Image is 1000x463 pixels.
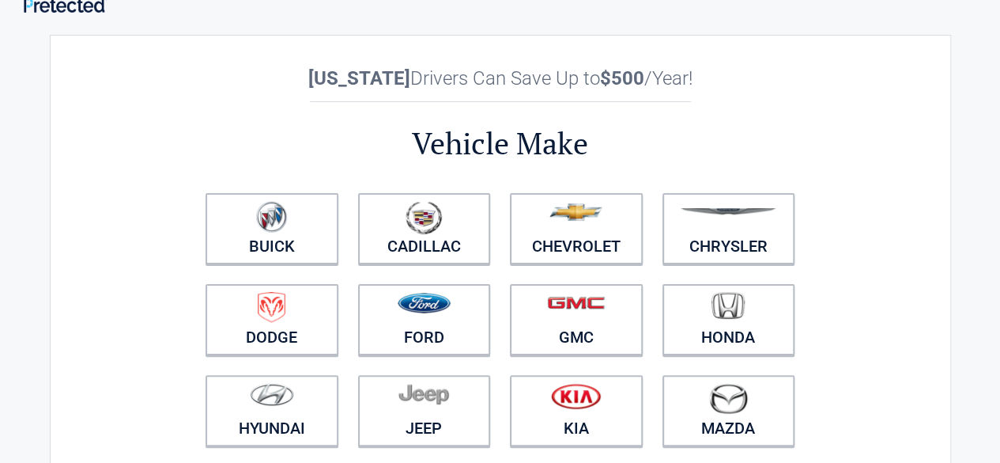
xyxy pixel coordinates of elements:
[250,383,294,406] img: hyundai
[358,284,491,355] a: Ford
[406,201,442,234] img: cadillac
[680,208,776,215] img: chrysler
[510,193,643,264] a: Chevrolet
[662,375,795,446] a: Mazda
[549,203,602,221] img: chevrolet
[547,296,605,309] img: gmc
[196,67,805,89] h2: Drivers Can Save Up to /Year
[510,284,643,355] a: GMC
[358,375,491,446] a: Jeep
[662,193,795,264] a: Chrysler
[256,201,287,233] img: buick
[206,284,338,355] a: Dodge
[398,383,449,405] img: jeep
[510,375,643,446] a: Kia
[308,67,410,89] b: [US_STATE]
[206,193,338,264] a: Buick
[662,284,795,355] a: Honda
[398,293,451,313] img: ford
[196,123,805,164] h2: Vehicle Make
[711,292,745,320] img: honda
[551,383,601,409] img: kia
[358,193,491,264] a: Cadillac
[708,383,748,414] img: mazda
[258,292,285,323] img: dodge
[206,375,338,446] a: Hyundai
[600,67,644,89] b: $500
